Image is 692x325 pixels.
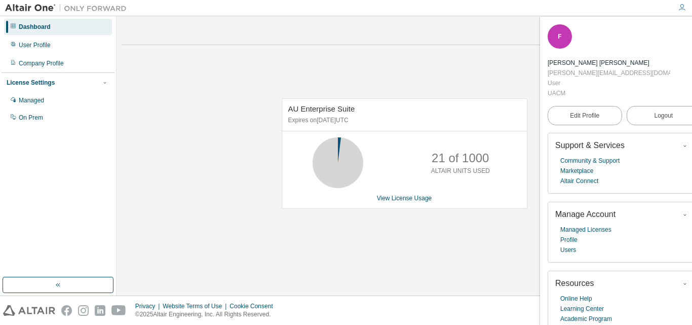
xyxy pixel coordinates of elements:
[548,58,670,68] div: Francisco Luna Miranda
[570,112,599,120] span: Edit Profile
[560,176,598,186] a: Altair Connect
[229,302,279,310] div: Cookie Consent
[560,314,612,324] a: Academic Program
[560,166,593,176] a: Marketplace
[560,294,592,304] a: Online Help
[555,279,594,287] span: Resources
[377,195,432,202] a: View License Usage
[7,79,55,87] div: License Settings
[548,88,670,98] div: UACM
[3,305,55,316] img: altair_logo.svg
[19,96,44,104] div: Managed
[111,305,126,316] img: youtube.svg
[19,59,64,67] div: Company Profile
[555,210,616,219] span: Manage Account
[19,41,51,49] div: User Profile
[288,116,518,125] p: Expires on [DATE] UTC
[431,167,490,175] p: ALTAIR UNITS USED
[163,302,229,310] div: Website Terms of Use
[560,235,578,245] a: Profile
[135,302,163,310] div: Privacy
[560,225,611,235] a: Managed Licenses
[654,111,673,121] span: Logout
[19,23,51,31] div: Dashboard
[560,156,620,166] a: Community & Support
[558,33,561,40] span: F
[560,304,604,314] a: Learning Center
[555,141,625,150] span: Support & Services
[548,78,670,88] div: User
[78,305,89,316] img: instagram.svg
[288,104,355,113] span: AU Enterprise Suite
[95,305,105,316] img: linkedin.svg
[432,150,489,167] p: 21 of 1000
[548,68,670,78] div: [PERSON_NAME][EMAIL_ADDRESS][DOMAIN_NAME]
[548,106,622,125] a: Edit Profile
[560,245,576,255] a: Users
[19,114,43,122] div: On Prem
[5,3,132,13] img: Altair One
[61,305,72,316] img: facebook.svg
[135,310,279,319] p: © 2025 Altair Engineering, Inc. All Rights Reserved.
